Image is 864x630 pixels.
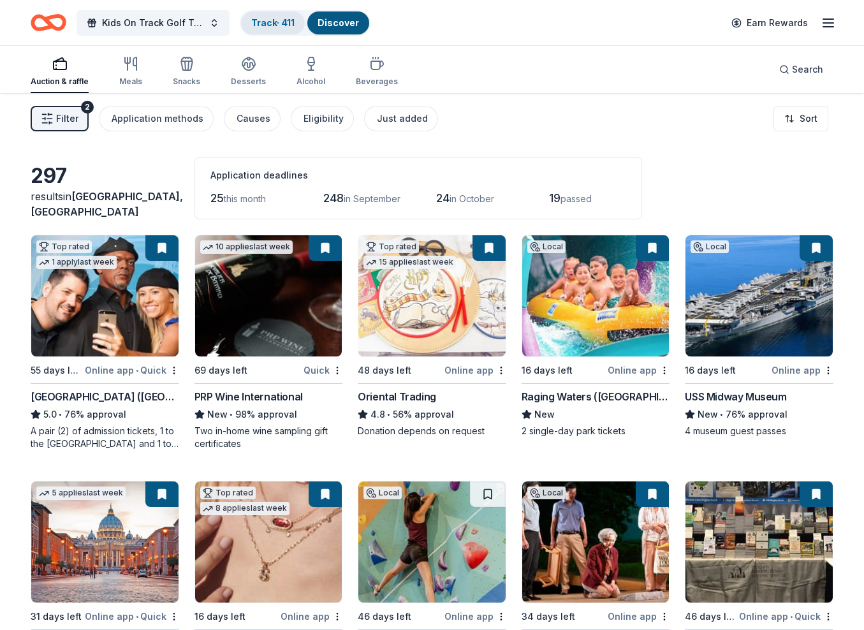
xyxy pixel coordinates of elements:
[207,407,228,422] span: New
[444,362,506,378] div: Online app
[450,193,494,204] span: in October
[36,487,126,500] div: 5 applies last week
[224,106,281,131] button: Causes
[224,193,266,204] span: this month
[358,425,506,437] div: Donation depends on request
[318,17,359,28] a: Discover
[81,101,94,114] div: 2
[99,106,214,131] button: Application methods
[31,106,89,131] button: Filter2
[534,407,555,422] span: New
[31,163,179,189] div: 297
[522,235,670,437] a: Image for Raging Waters (Los Angeles)Local16 days leftOnline appRaging Waters ([GEOGRAPHIC_DATA])...
[231,51,266,93] button: Desserts
[31,8,66,38] a: Home
[194,363,247,378] div: 69 days left
[31,609,82,624] div: 31 days left
[377,111,428,126] div: Just added
[31,363,82,378] div: 55 days left
[608,608,670,624] div: Online app
[358,389,436,404] div: Oriental Trading
[691,240,729,253] div: Local
[444,608,506,624] div: Online app
[31,77,89,87] div: Auction & raffle
[356,77,398,87] div: Beverages
[685,425,833,437] div: 4 museum guest passes
[291,106,354,131] button: Eligibility
[112,111,203,126] div: Application methods
[356,51,398,93] button: Beverages
[323,191,344,205] span: 248
[240,10,370,36] button: Track· 411Discover
[358,235,506,437] a: Image for Oriental TradingTop rated15 applieslast week48 days leftOnline appOriental Trading4.8•5...
[792,62,823,77] span: Search
[522,389,670,404] div: Raging Waters ([GEOGRAPHIC_DATA])
[527,487,566,499] div: Local
[560,193,592,204] span: passed
[304,362,342,378] div: Quick
[194,407,343,422] div: 98% approval
[358,609,411,624] div: 46 days left
[608,362,670,378] div: Online app
[31,190,183,218] span: [GEOGRAPHIC_DATA], [GEOGRAPHIC_DATA]
[194,235,343,450] a: Image for PRP Wine International10 applieslast week69 days leftQuickPRP Wine InternationalNew•98%...
[297,51,325,93] button: Alcohol
[77,10,230,36] button: Kids On Track Golf Tournament 2025
[210,191,224,205] span: 25
[721,409,724,420] span: •
[102,15,204,31] span: Kids On Track Golf Tournament 2025
[119,77,142,87] div: Meals
[358,481,506,603] img: Image for Sender One Climbing
[194,389,303,404] div: PRP Wine International
[358,363,411,378] div: 48 days left
[173,77,200,87] div: Snacks
[31,235,179,356] img: Image for Hollywood Wax Museum (Hollywood)
[173,51,200,93] button: Snacks
[363,240,419,253] div: Top rated
[31,389,179,404] div: [GEOGRAPHIC_DATA] ([GEOGRAPHIC_DATA])
[685,481,833,603] img: Image for Penguin Random House Education
[388,409,391,420] span: •
[31,425,179,450] div: A pair (2) of admission tickets, 1 to the [GEOGRAPHIC_DATA] and 1 to the [GEOGRAPHIC_DATA]
[31,235,179,450] a: Image for Hollywood Wax Museum (Hollywood)Top rated1 applylast week55 days leftOnline app•Quick[G...
[522,481,670,603] img: Image for South Coast Repertory
[43,407,57,422] span: 5.0
[772,362,833,378] div: Online app
[56,111,78,126] span: Filter
[194,609,245,624] div: 16 days left
[31,189,179,219] div: results
[800,111,817,126] span: Sort
[685,235,833,356] img: Image for USS Midway Museum
[281,608,342,624] div: Online app
[136,612,138,622] span: •
[364,106,438,131] button: Just added
[370,407,385,422] span: 4.8
[231,77,266,87] div: Desserts
[522,609,575,624] div: 34 days left
[436,191,450,205] span: 24
[59,409,62,420] span: •
[685,389,786,404] div: USS Midway Museum
[363,256,456,269] div: 15 applies last week
[344,193,400,204] span: in September
[297,77,325,87] div: Alcohol
[685,235,833,437] a: Image for USS Midway MuseumLocal16 days leftOnline appUSS Midway MuseumNew•76% approval4 museum g...
[136,365,138,376] span: •
[251,17,295,28] a: Track· 411
[36,240,92,253] div: Top rated
[304,111,344,126] div: Eligibility
[698,407,718,422] span: New
[237,111,270,126] div: Causes
[31,481,179,603] img: Image for City Experiences
[522,425,670,437] div: 2 single-day park tickets
[36,256,117,269] div: 1 apply last week
[685,407,833,422] div: 76% approval
[200,487,256,499] div: Top rated
[522,235,670,356] img: Image for Raging Waters (Los Angeles)
[194,425,343,450] div: Two in-home wine sampling gift certificates
[790,612,793,622] span: •
[195,235,342,356] img: Image for PRP Wine International
[230,409,233,420] span: •
[200,502,289,515] div: 8 applies last week
[85,362,179,378] div: Online app Quick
